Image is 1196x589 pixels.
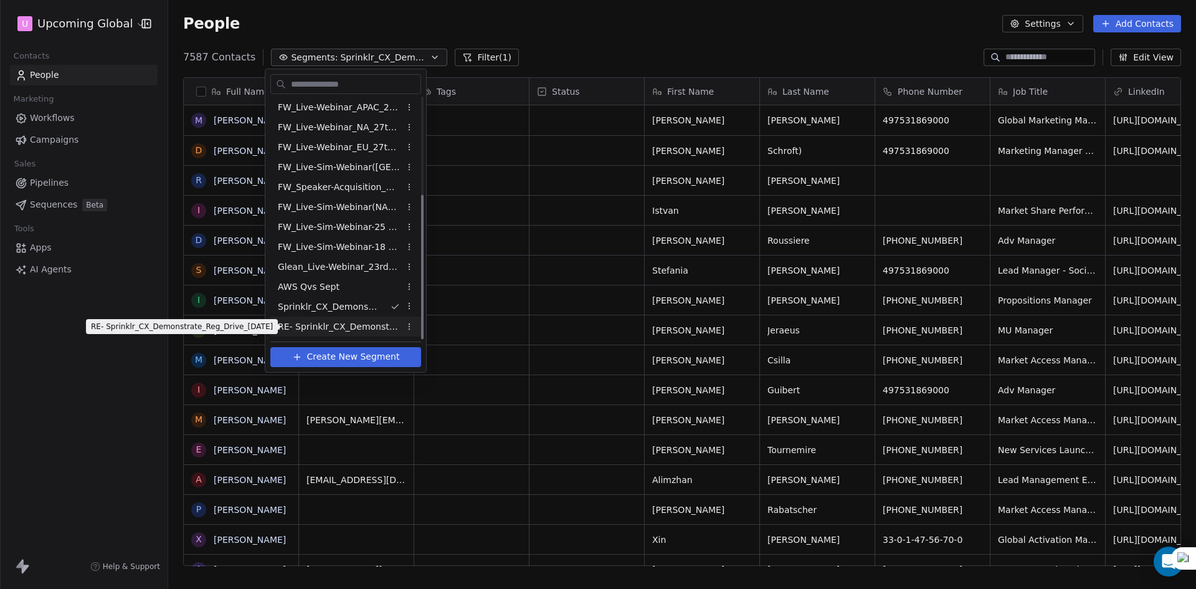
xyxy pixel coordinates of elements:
[278,300,380,314] span: Sprinklr_CX_Demonstrate_Reg_Drive_[DATE]
[278,201,400,214] span: FW_Live-Sim-Webinar(NA)26thAugust'2025
[270,347,421,367] button: Create New Segment
[278,161,400,174] span: FW_Live-Sim-Webinar([GEOGRAPHIC_DATA])26thAugust'2025
[278,221,400,234] span: FW_Live-Sim-Webinar-25 Sept'25 -[GEOGRAPHIC_DATA] [GEOGRAPHIC_DATA]
[278,261,400,274] span: Glean_Live-Webinar_23rdSept'25
[278,280,339,294] span: AWS Qvs Sept
[307,350,400,363] span: Create New Segment
[278,320,400,333] span: RE- Sprinklr_CX_Demonstrate_Reg_Drive_[DATE]
[278,241,400,254] span: FW_Live-Sim-Webinar-18 Sept-[GEOGRAPHIC_DATA]
[91,322,273,332] p: RE- Sprinklr_CX_Demonstrate_Reg_Drive_[DATE]
[278,101,400,114] span: FW_Live-Webinar_APAC_21stAugust'25 - Batch 2
[278,141,400,154] span: FW_Live-Webinar_EU_27thAugust'25 - Batch 2
[278,181,400,194] span: FW_Speaker-Acquisition_August'25
[278,121,400,134] span: FW_Live-Webinar_NA_27thAugust'25 - Batch 2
